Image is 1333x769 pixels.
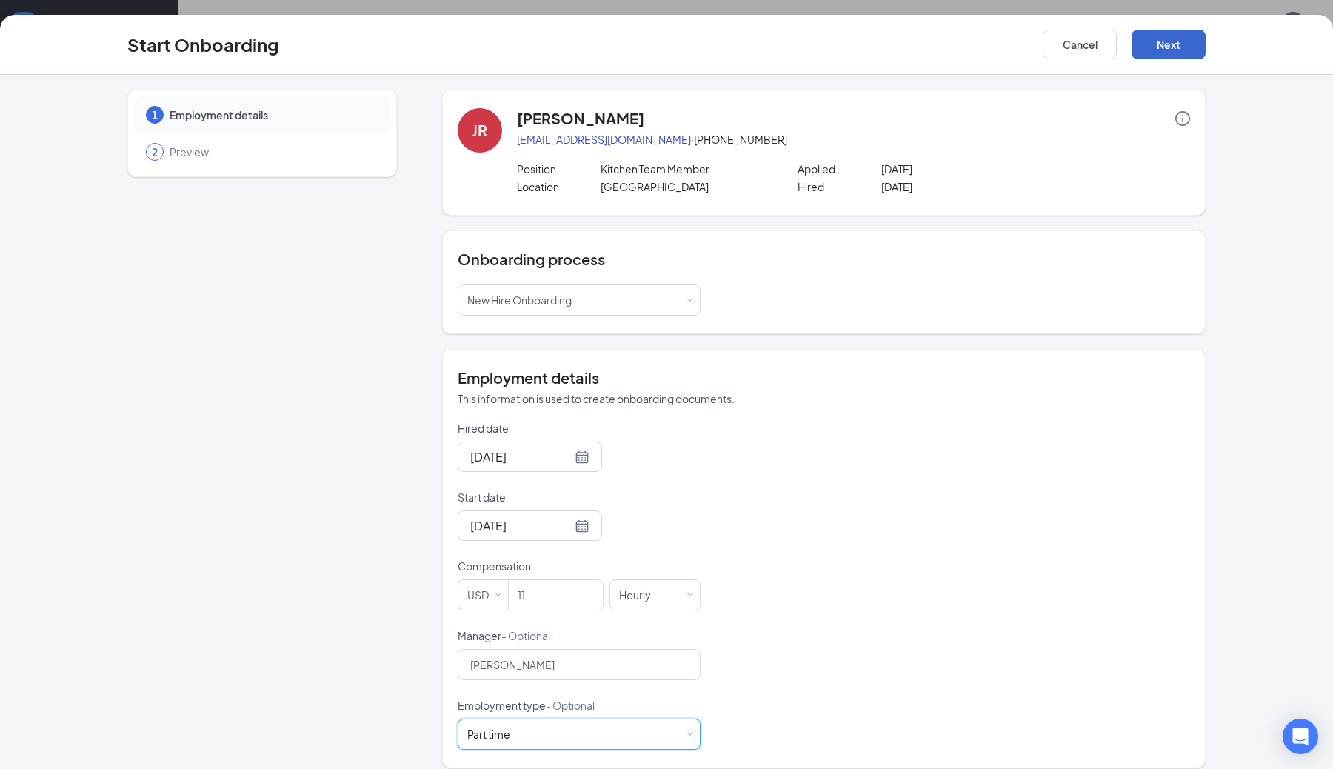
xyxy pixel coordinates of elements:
p: Compensation [458,559,701,573]
button: Cancel [1043,30,1117,59]
p: Applied [798,162,882,176]
p: This information is used to create onboarding documents. [458,391,1190,406]
p: [GEOGRAPHIC_DATA] [601,179,769,194]
div: Part time [467,727,510,742]
div: [object Object] [467,285,582,315]
input: Manager name [458,649,701,680]
div: JR [472,120,487,141]
a: [EMAIL_ADDRESS][DOMAIN_NAME] [517,133,691,146]
span: 2 [152,144,158,159]
h4: Employment details [458,367,1190,388]
p: Employment type [458,698,701,713]
div: USD [467,580,499,610]
button: Next [1132,30,1206,59]
div: Open Intercom Messenger [1283,719,1318,754]
h4: Onboarding process [458,249,1190,270]
span: 1 [152,107,158,122]
input: Amount [509,580,603,610]
input: Sep 1, 2025 [470,516,572,535]
p: Manager [458,628,701,643]
p: Position [517,162,601,176]
span: info-circle [1175,111,1190,126]
p: · [PHONE_NUMBER] [517,132,1190,147]
p: Hired [798,179,882,194]
div: Hourly [619,580,661,610]
span: Employment details [170,107,375,122]
p: Hired date [458,421,701,436]
p: [DATE] [881,162,1049,176]
p: Start date [458,490,701,505]
p: Location [517,179,601,194]
input: Aug 26, 2025 [470,447,572,466]
span: New Hire Onboarding [467,293,572,307]
span: - Optional [501,629,550,642]
span: - Optional [546,699,595,712]
p: [DATE] [881,179,1049,194]
span: Preview [170,144,375,159]
div: [object Object] [467,727,521,742]
h4: [PERSON_NAME] [517,108,644,129]
h3: Start Onboarding [127,32,279,57]
p: Kitchen Team Member [601,162,769,176]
